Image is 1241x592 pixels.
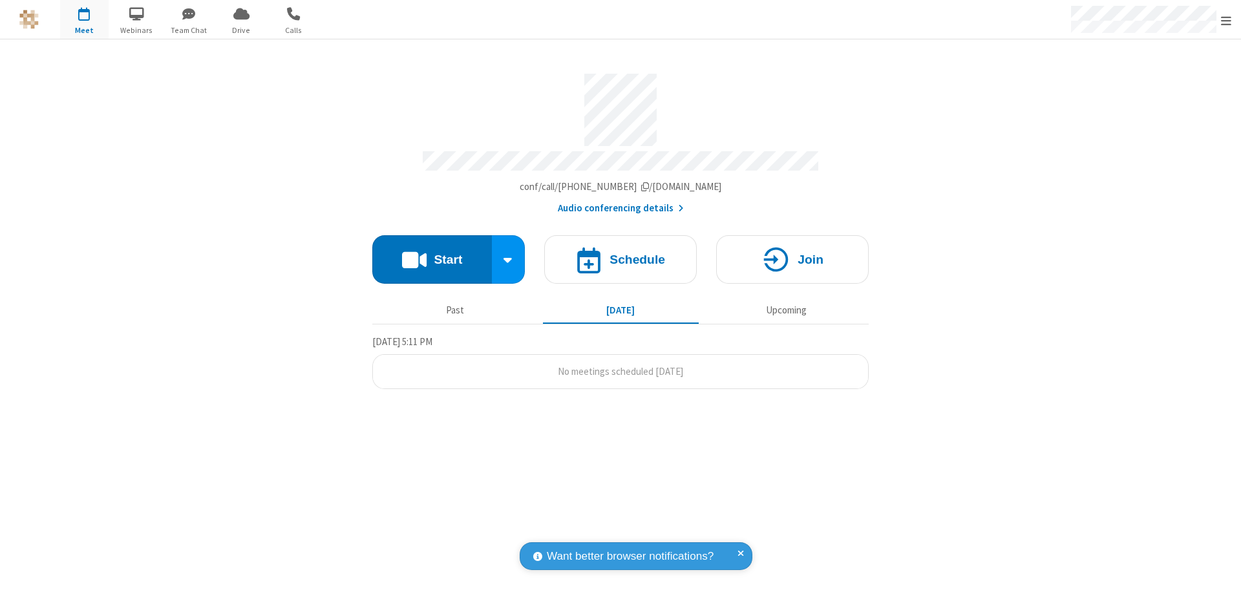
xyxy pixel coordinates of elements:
[492,235,525,284] div: Start conference options
[19,10,39,29] img: QA Selenium DO NOT DELETE OR CHANGE
[520,180,722,195] button: Copy my meeting room linkCopy my meeting room link
[217,25,266,36] span: Drive
[60,25,109,36] span: Meet
[372,335,432,348] span: [DATE] 5:11 PM
[543,298,699,322] button: [DATE]
[716,235,869,284] button: Join
[558,201,684,216] button: Audio conferencing details
[798,253,823,266] h4: Join
[372,64,869,216] section: Account details
[558,365,683,377] span: No meetings scheduled [DATE]
[544,235,697,284] button: Schedule
[520,180,722,193] span: Copy my meeting room link
[112,25,161,36] span: Webinars
[708,298,864,322] button: Upcoming
[434,253,462,266] h4: Start
[372,334,869,390] section: Today's Meetings
[372,235,492,284] button: Start
[270,25,318,36] span: Calls
[610,253,665,266] h4: Schedule
[165,25,213,36] span: Team Chat
[547,548,714,565] span: Want better browser notifications?
[377,298,533,322] button: Past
